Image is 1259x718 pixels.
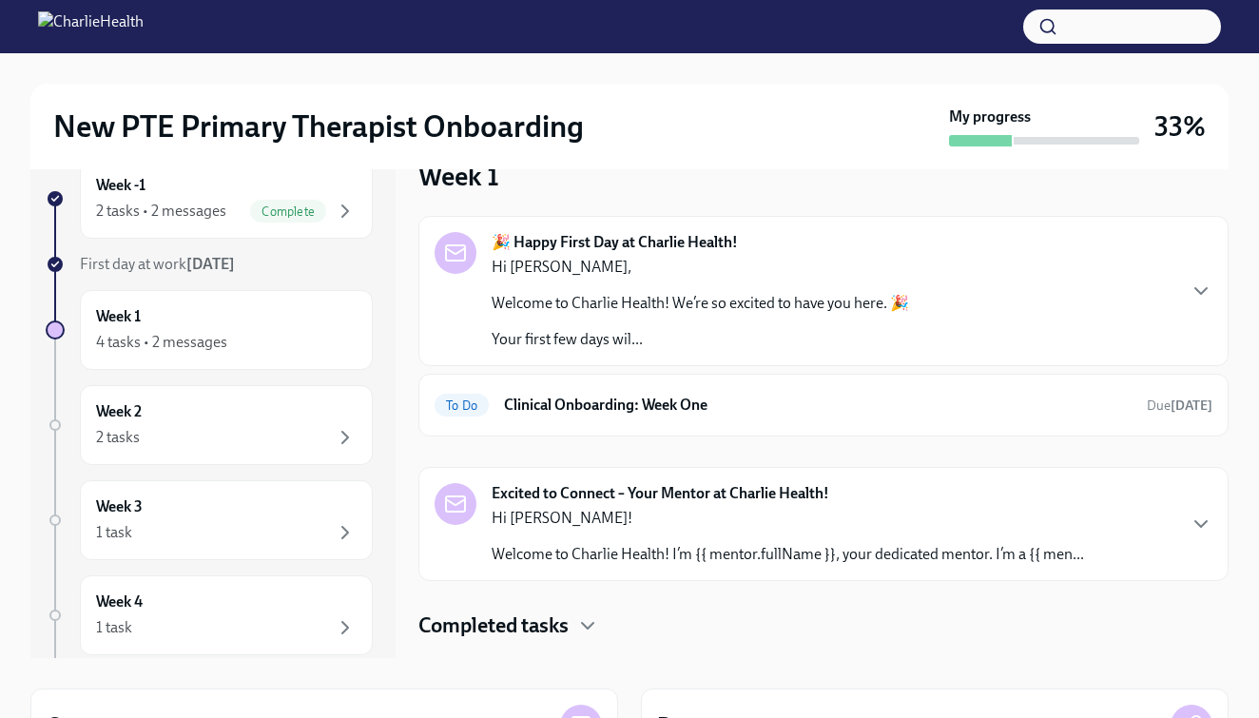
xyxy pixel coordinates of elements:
[46,385,373,465] a: Week 22 tasks
[96,522,132,543] div: 1 task
[504,395,1132,416] h6: Clinical Onboarding: Week One
[492,508,1084,529] p: Hi [PERSON_NAME]!
[250,204,326,219] span: Complete
[949,107,1031,127] strong: My progress
[1147,397,1212,415] span: September 20th, 2025 10:00
[1147,398,1212,414] span: Due
[492,232,738,253] strong: 🎉 Happy First Day at Charlie Health!
[96,306,141,327] h6: Week 1
[46,480,373,560] a: Week 31 task
[96,496,143,517] h6: Week 3
[1171,398,1212,414] strong: [DATE]
[38,11,144,42] img: CharlieHealth
[492,257,909,278] p: Hi [PERSON_NAME],
[435,398,489,413] span: To Do
[435,390,1212,420] a: To DoClinical Onboarding: Week OneDue[DATE]
[186,255,235,273] strong: [DATE]
[96,201,226,222] div: 2 tasks • 2 messages
[1154,109,1206,144] h3: 33%
[46,290,373,370] a: Week 14 tasks • 2 messages
[418,611,1229,640] div: Completed tasks
[418,159,499,193] h3: Week 1
[80,255,235,273] span: First day at work
[96,401,142,422] h6: Week 2
[492,293,909,314] p: Welcome to Charlie Health! We’re so excited to have you here. 🎉
[96,175,145,196] h6: Week -1
[492,483,829,504] strong: Excited to Connect – Your Mentor at Charlie Health!
[96,427,140,448] div: 2 tasks
[46,254,373,275] a: First day at work[DATE]
[492,329,909,350] p: Your first few days wil...
[418,611,569,640] h4: Completed tasks
[46,159,373,239] a: Week -12 tasks • 2 messagesComplete
[96,332,227,353] div: 4 tasks • 2 messages
[53,107,584,146] h2: New PTE Primary Therapist Onboarding
[96,592,143,612] h6: Week 4
[96,617,132,638] div: 1 task
[492,544,1084,565] p: Welcome to Charlie Health! I’m {{ mentor.fullName }}, your dedicated mentor. I’m a {{ men...
[46,575,373,655] a: Week 41 task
